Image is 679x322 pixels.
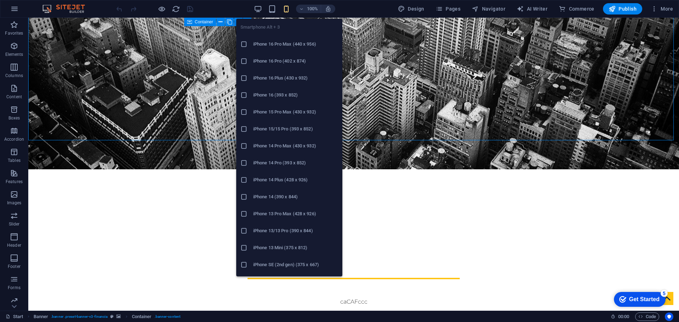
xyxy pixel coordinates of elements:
[110,315,114,318] i: This element is a customizable preset
[325,6,331,12] i: On resize automatically adjust zoom level to fit chosen device.
[472,5,505,12] span: Navigator
[253,108,338,116] h6: iPhone 15 Pro Max (430 x 932)
[34,312,180,321] nav: breadcrumb
[116,315,121,318] i: This element contains a background
[253,210,338,218] h6: iPhone 13 Pro Max (428 x 926)
[51,312,108,321] span: . banner .preset-banner-v3-financia
[665,312,673,321] button: Usercentrics
[253,125,338,133] h6: iPhone 15/15 Pro (393 x 852)
[8,264,21,269] p: Footer
[6,179,23,185] p: Features
[307,5,318,13] h6: 100%
[4,136,24,142] p: Accordion
[433,3,463,14] button: Pages
[253,91,338,99] h6: iPhone 16 (393 x 852)
[5,30,23,36] p: Favorites
[172,5,180,13] button: reload
[172,5,180,13] i: Reload page
[253,40,338,48] h6: iPhone 16 Pro Max (440 x 956)
[132,312,152,321] span: Click to select. Double-click to edit
[296,5,321,13] button: 100%
[155,312,180,321] span: . banner-content
[21,8,51,14] div: Get Started
[6,4,57,18] div: Get Started 5 items remaining, 0% complete
[638,312,656,321] span: Code
[469,3,508,14] button: Navigator
[8,115,20,121] p: Boxes
[623,314,624,319] span: :
[5,73,23,78] p: Columns
[609,5,637,12] span: Publish
[253,193,338,201] h6: iPhone 14 (390 x 844)
[436,5,460,12] span: Pages
[651,5,673,12] span: More
[514,3,550,14] button: AI Writer
[253,260,338,269] h6: iPhone SE (2nd gen) (375 x 667)
[398,5,424,12] span: Design
[8,158,21,163] p: Tables
[52,1,59,8] div: 5
[253,176,338,184] h6: iPhone 14 Plus (428 x 926)
[5,52,23,57] p: Elements
[253,142,338,150] h6: iPhone 14 Pro Max (430 x 932)
[611,312,629,321] h6: Session time
[559,5,594,12] span: Commerce
[9,221,20,227] p: Slider
[8,285,21,291] p: Forms
[395,3,427,14] button: Design
[648,3,676,14] button: More
[603,3,642,14] button: Publish
[7,242,21,248] p: Header
[34,312,48,321] span: Click to select. Double-click to edit
[556,3,597,14] button: Commerce
[253,74,338,82] h6: iPhone 16 Plus (430 x 932)
[7,200,22,206] p: Images
[253,244,338,252] h6: iPhone 13 Mini (375 x 812)
[618,312,629,321] span: 00 00
[253,159,338,167] h6: iPhone 14 Pro (393 x 852)
[41,5,94,13] img: Editor Logo
[635,312,659,321] button: Code
[253,57,338,65] h6: iPhone 16 Pro (402 x 874)
[517,5,547,12] span: AI Writer
[195,20,213,24] span: Container
[253,227,338,235] h6: iPhone 13/13 Pro (390 x 844)
[6,94,22,100] p: Content
[6,312,23,321] a: Click to cancel selection. Double-click to open Pages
